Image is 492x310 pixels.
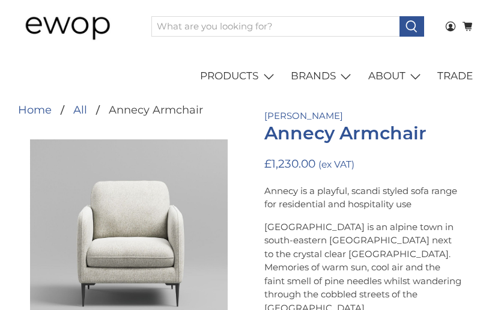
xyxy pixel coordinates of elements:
small: (ex VAT) [318,159,354,170]
a: TRADE [431,59,480,93]
span: £1,230.00 [264,157,315,171]
h1: Annecy Armchair [264,123,462,144]
nav: breadcrumbs [18,105,203,115]
a: ABOUT [361,59,431,93]
a: PRODUCTS [193,59,284,93]
input: What are you looking for? [151,16,400,37]
p: Annecy is a playful, scandi styled sofa range for residential and hospitality use [264,184,462,211]
a: Home [18,105,52,115]
a: [PERSON_NAME] [264,110,343,121]
a: All [73,105,87,115]
a: BRANDS [284,59,362,93]
li: Annecy Armchair [87,105,203,115]
nav: main navigation [12,59,479,93]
